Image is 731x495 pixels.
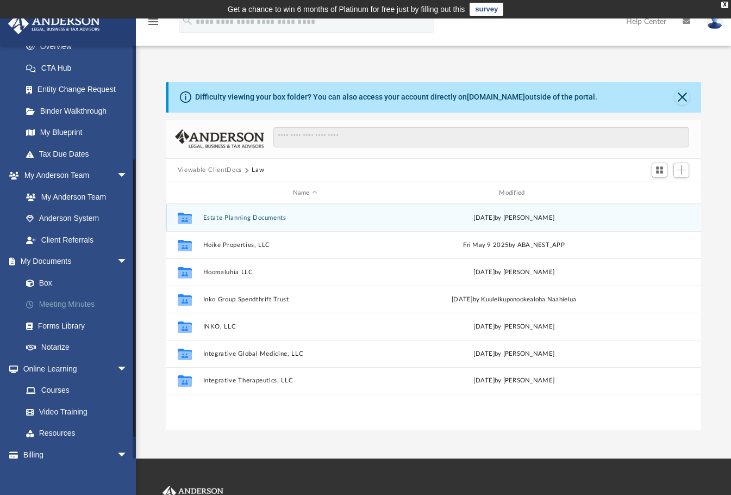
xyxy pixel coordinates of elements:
div: id [171,188,198,198]
button: Estate Planning Documents [203,214,407,221]
a: Resources [15,423,139,444]
a: Overview [15,36,144,58]
button: INKO, LLC [203,323,407,330]
a: CTA Hub [15,57,144,79]
a: survey [470,3,503,16]
div: [DATE] by [PERSON_NAME] [412,322,616,332]
a: menu [147,21,160,28]
a: Notarize [15,337,144,358]
a: Courses [15,380,139,401]
a: Binder Walkthrough [15,100,144,122]
button: Close [674,90,690,105]
img: Anderson Advisors Platinum Portal [5,13,103,34]
button: Switch to Grid View [652,163,668,178]
a: Forms Library [15,315,139,337]
input: Search files and folders [273,127,689,147]
div: Fri May 9 2025 by ABA_NEST_APP [412,240,616,250]
a: Entity Change Request [15,79,144,101]
a: My Documentsarrow_drop_down [8,251,144,273]
button: Viewable-ClientDocs [178,165,242,175]
a: Meeting Minutes [15,294,144,315]
i: search [182,15,193,27]
a: Anderson System [15,208,139,230]
img: User Pic [707,14,723,29]
span: arrow_drop_down [117,358,139,380]
a: Box [15,272,139,294]
button: Integrative Global Medicine, LLC [203,350,407,357]
div: grid [166,204,702,429]
a: Billingarrow_drop_down [8,444,144,466]
button: Hoike Properties, LLC [203,242,407,249]
div: [DATE] by [PERSON_NAME] [412,213,616,223]
button: Add [673,163,690,178]
a: My Anderson Teamarrow_drop_down [8,165,139,187]
div: Modified [411,188,616,198]
div: [DATE] by [PERSON_NAME] [412,376,616,386]
button: Integrative Therapeutics, LLC [203,378,407,385]
a: Tax Due Dates [15,143,144,165]
a: My Anderson Team [15,186,133,208]
span: arrow_drop_down [117,251,139,273]
a: My Blueprint [15,122,139,144]
span: arrow_drop_down [117,444,139,466]
button: Hoomaluhia LLC [203,269,407,276]
div: Difficulty viewing your box folder? You can also access your account directly on outside of the p... [195,91,597,103]
a: Client Referrals [15,229,139,251]
div: Name [202,188,407,198]
i: menu [147,15,160,28]
span: arrow_drop_down [117,165,139,187]
div: [DATE] by [PERSON_NAME] [412,268,616,277]
div: id [621,188,697,198]
button: Law [252,165,264,175]
div: [DATE] by Kuuleikuponookealoha Naahielua [412,295,616,305]
a: Online Learningarrow_drop_down [8,358,139,380]
div: close [721,2,728,8]
div: [DATE] by [PERSON_NAME] [412,349,616,359]
div: Get a chance to win 6 months of Platinum for free just by filling out this [228,3,465,16]
button: Inko Group Spendthrift Trust [203,296,407,303]
a: Video Training [15,401,133,423]
a: [DOMAIN_NAME] [467,92,525,101]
